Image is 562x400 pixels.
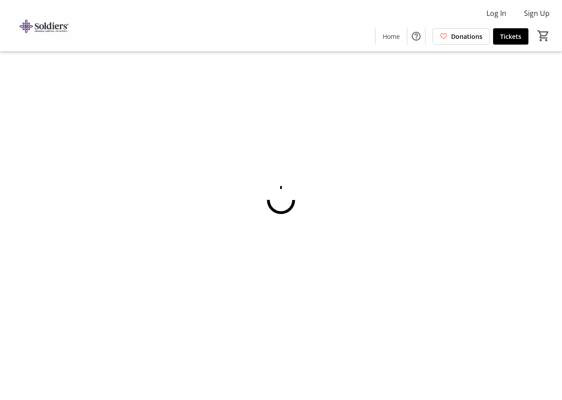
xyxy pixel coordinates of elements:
a: Home [376,28,407,45]
img: Orillia Soldiers' Memorial Hospital Foundation's Logo [5,4,84,48]
span: Log In [486,8,506,19]
span: Donations [451,32,482,41]
span: Home [383,32,400,41]
button: Cart [535,28,551,44]
button: Help [407,27,425,45]
a: Tickets [493,28,528,45]
a: Donations [433,28,490,45]
span: Tickets [500,32,521,41]
button: Sign Up [517,6,557,20]
span: Sign Up [524,8,550,19]
button: Log In [479,6,513,20]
